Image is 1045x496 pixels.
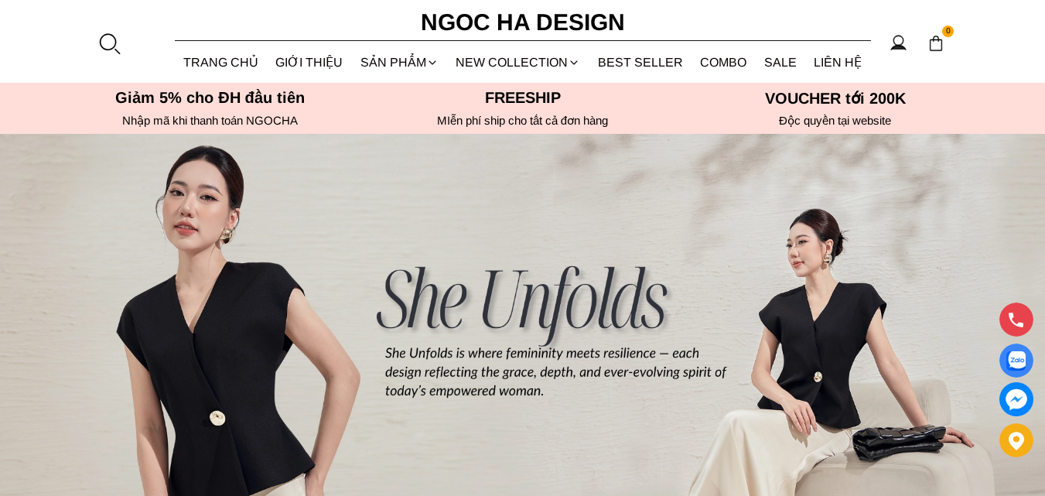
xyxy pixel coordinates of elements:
a: GIỚI THIỆU [267,42,352,83]
a: Combo [692,42,756,83]
div: SẢN PHẨM [352,42,448,83]
h6: Độc quyền tại website [684,114,987,128]
a: Ngoc Ha Design [407,4,639,41]
a: NEW COLLECTION [447,42,589,83]
a: TRANG CHỦ [175,42,268,83]
a: LIÊN HỆ [805,42,871,83]
a: messenger [999,382,1033,416]
h5: VOUCHER tới 200K [684,89,987,108]
font: Freeship [485,89,561,106]
img: img-CART-ICON-ksit0nf1 [927,35,944,52]
a: Display image [999,344,1033,378]
span: 0 [942,26,955,38]
font: Giảm 5% cho ĐH đầu tiên [115,89,305,106]
a: BEST SELLER [589,42,692,83]
font: Nhập mã khi thanh toán NGOCHA [122,114,298,127]
h6: MIễn phí ship cho tất cả đơn hàng [371,114,674,128]
img: Display image [1006,351,1026,371]
a: SALE [756,42,806,83]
